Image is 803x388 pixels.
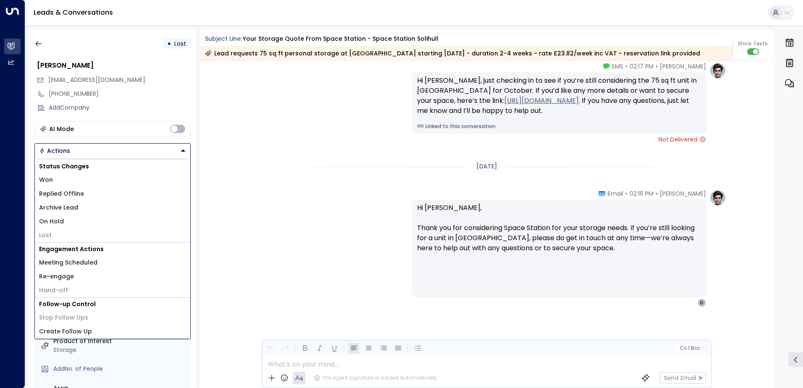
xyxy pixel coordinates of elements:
[417,203,701,263] p: Hi [PERSON_NAME], Thank you for considering Space Station for your storage needs. If you’re still...
[314,374,437,382] div: The agent signature is added automatically
[676,344,703,352] button: Cc|Bcc
[39,327,92,336] span: Create Follow Up
[35,243,190,256] h1: Engagement Actions
[473,160,501,173] div: [DATE]
[53,364,187,373] div: AddNo. of People
[659,135,706,144] span: Not Delivered
[39,286,68,295] span: Hand-off
[738,40,768,47] span: Show Texts
[35,160,190,173] h1: Status Changes
[205,49,700,58] div: Lead requests 75 sq ft personal storage at [GEOGRAPHIC_DATA] starting [DATE] - duration 2-4 weeks...
[49,89,191,98] div: [PHONE_NUMBER]
[630,189,653,198] span: 02:16 PM
[630,62,653,71] span: 02:17 PM
[656,189,658,198] span: •
[49,125,74,133] div: AI Mode
[280,343,290,354] button: Redo
[49,103,191,112] div: AddCompany
[39,313,88,322] span: Stop Follow Ups
[625,189,627,198] span: •
[34,8,113,17] a: Leads & Conversations
[417,76,701,116] div: Hi [PERSON_NAME], just checking in to see if you’re still considering the 75 sq ft unit in [GEOGR...
[625,62,627,71] span: •
[265,343,276,354] button: Undo
[611,62,623,71] span: SMS
[34,143,191,158] button: Actions
[39,272,74,281] span: Re-engage
[35,298,190,311] h1: Follow-up Control
[48,76,145,84] span: davidpardoe@hotmail.co.uk
[417,123,701,130] a: Linked to this conversation
[680,345,700,351] span: Cc Bcc
[39,258,97,267] span: Meeting Scheduled
[53,337,187,346] label: Product of Interest
[39,176,53,184] span: Won
[243,34,438,43] div: Your storage quote from Space Station - Space Station Solihull
[698,299,706,307] div: D
[205,34,242,43] span: Subject Line:
[37,60,191,71] div: [PERSON_NAME]
[660,62,706,71] span: [PERSON_NAME]
[53,346,187,354] div: Storage
[34,143,191,158] div: Button group with a nested menu
[688,345,690,351] span: |
[608,189,623,198] span: Email
[39,203,78,212] span: Archive Lead
[504,96,579,106] a: [URL][DOMAIN_NAME]
[48,76,145,84] span: [EMAIL_ADDRESS][DOMAIN_NAME]
[709,62,726,79] img: profile-logo.png
[660,189,706,198] span: [PERSON_NAME]
[39,189,84,198] span: Replied Offline
[174,39,186,48] span: Lost
[709,189,726,206] img: profile-logo.png
[39,217,64,226] span: On Hold
[39,147,70,155] div: Actions
[39,231,52,240] span: Lost
[656,62,658,71] span: •
[167,36,171,51] div: •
